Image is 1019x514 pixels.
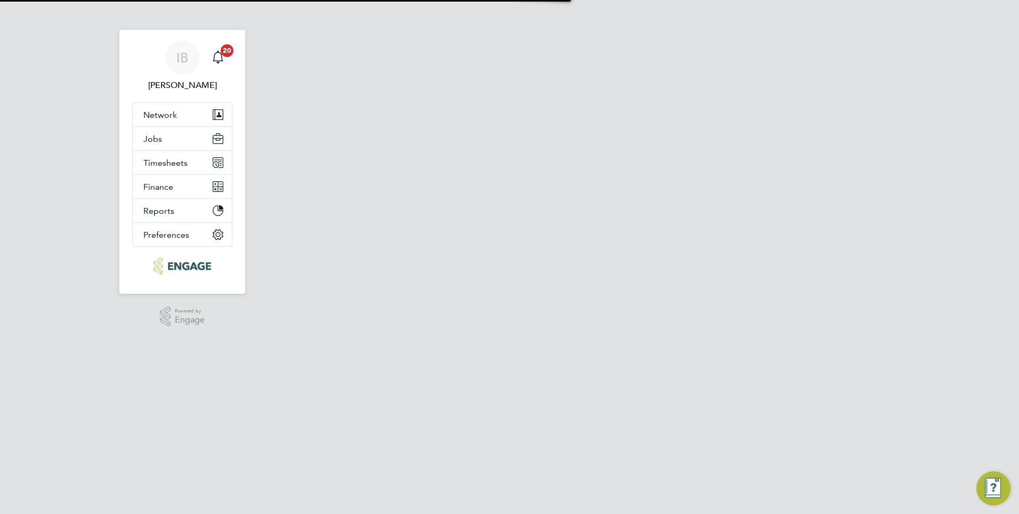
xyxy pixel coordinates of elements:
span: Jobs [143,134,162,144]
span: Finance [143,182,173,192]
img: ncclondon-logo-retina.png [153,258,211,275]
button: Preferences [133,223,232,246]
a: Powered byEngage [160,307,205,327]
a: IB[PERSON_NAME] [132,41,232,92]
button: Finance [133,175,232,198]
span: Network [143,110,177,120]
span: Preferences [143,230,189,240]
button: Timesheets [133,151,232,174]
span: IB [176,51,188,65]
span: Reports [143,206,174,216]
button: Network [133,103,232,126]
a: 20 [207,41,229,75]
button: Engage Resource Center [976,471,1010,505]
button: Jobs [133,127,232,150]
nav: Main navigation [119,30,245,294]
span: Timesheets [143,158,188,168]
a: Go to home page [132,258,232,275]
span: Ian Bartholomew [132,79,232,92]
span: Engage [175,316,205,325]
span: Powered by [175,307,205,316]
span: 20 [221,44,233,57]
button: Reports [133,199,232,222]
